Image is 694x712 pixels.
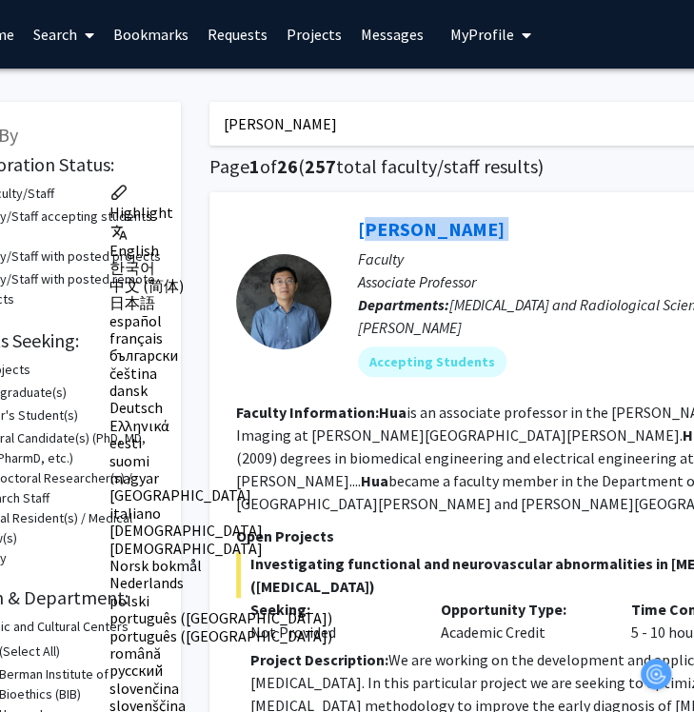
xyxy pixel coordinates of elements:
[198,1,277,68] a: Requests
[358,346,506,377] mat-chip: Accepting Students
[379,403,406,422] b: Hua
[109,365,332,382] div: čeština
[109,294,332,311] div: 日本語
[426,598,617,643] div: Academic Credit
[109,680,332,697] div: slovenčina
[109,644,332,662] div: română
[109,346,332,364] div: български
[24,1,104,68] a: Search
[109,469,332,486] div: magyar
[109,609,332,626] div: português ([GEOGRAPHIC_DATA])
[109,399,332,416] div: Deutsch
[450,25,514,44] span: My Profile
[351,1,433,68] a: Messages
[104,1,198,68] a: Bookmarks
[305,154,336,178] span: 257
[109,627,332,644] div: português ([GEOGRAPHIC_DATA])
[277,154,298,178] span: 26
[109,312,332,329] div: español
[109,592,332,609] div: polski
[277,1,351,68] a: Projects
[109,557,332,574] div: Norsk bokmål
[109,434,332,451] div: eesti
[109,259,332,276] div: 한국어
[14,626,81,698] iframe: Chat
[109,452,332,469] div: suomi
[109,242,332,259] div: English
[441,598,603,621] p: Opportunity Type:
[358,217,505,241] a: [PERSON_NAME]
[109,540,332,557] div: [DEMOGRAPHIC_DATA]
[109,574,332,591] div: Nederlands
[109,382,332,399] div: dansk
[109,486,332,504] div: [GEOGRAPHIC_DATA]
[109,504,332,522] div: italiano
[109,662,332,679] div: русский
[361,471,388,490] b: Hua
[109,417,332,434] div: Ελληνικά
[358,295,449,314] b: Departments:
[109,329,332,346] div: français
[109,204,332,221] div: Highlight
[109,277,332,294] div: 中文 (简体)
[109,522,332,539] div: [DEMOGRAPHIC_DATA]
[249,154,260,178] span: 1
